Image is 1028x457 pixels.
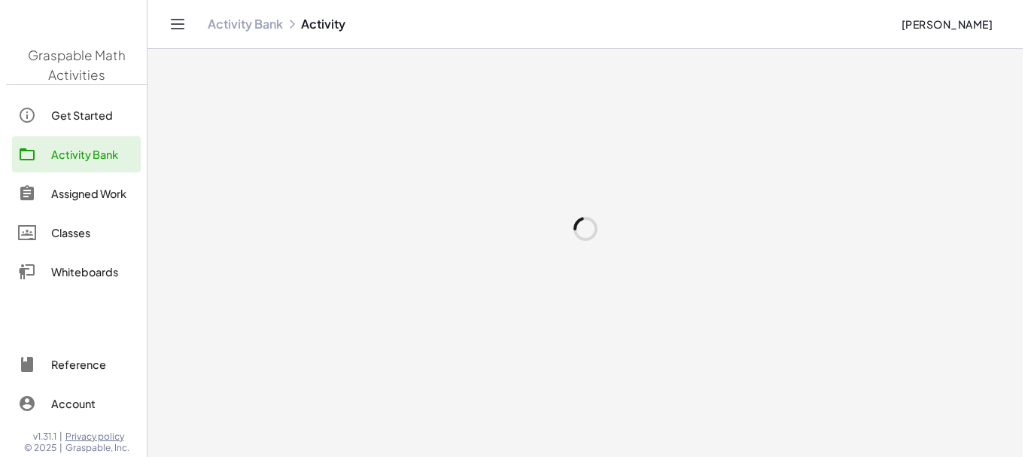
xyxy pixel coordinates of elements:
div: Account [45,395,129,413]
div: Assigned Work [45,184,129,203]
a: Account [6,385,135,422]
a: Activity Bank [202,17,277,32]
div: Classes [45,224,129,242]
a: Classes [6,215,135,251]
a: Activity Bank [6,136,135,172]
span: Graspable Math Activities [22,47,120,83]
span: v1.31.1 [27,431,50,443]
a: Reference [6,346,135,382]
a: Whiteboards [6,254,135,290]
div: Get Started [45,106,129,124]
span: Graspable, Inc. [59,442,123,454]
button: Toggle navigation [160,12,184,36]
div: Activity Bank [45,145,129,163]
div: Whiteboards [45,263,129,281]
span: [PERSON_NAME] [895,17,987,31]
a: Get Started [6,97,135,133]
span: | [53,442,56,454]
div: Reference [45,355,129,373]
span: | [53,431,56,443]
span: © 2025 [18,442,50,454]
button: [PERSON_NAME] [883,11,999,38]
a: Assigned Work [6,175,135,212]
a: Privacy policy [59,431,123,443]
